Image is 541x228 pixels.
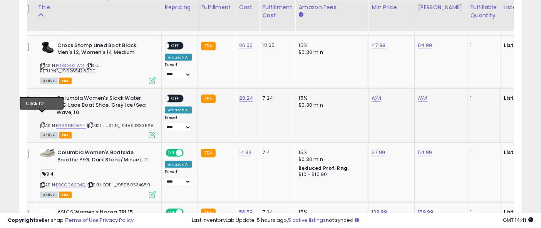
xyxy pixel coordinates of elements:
[372,149,385,156] a: 27.99
[418,3,464,12] div: [PERSON_NAME]
[192,217,533,224] div: Last InventoryLab Update: 5 hours ago, not synced.
[8,216,36,224] strong: Copyright
[201,42,215,50] small: FBA
[239,149,252,156] a: 14.33
[40,192,58,198] span: All listings currently available for purchase on Amazon
[298,156,362,163] div: $0.30 min
[201,3,232,12] div: Fulfillment
[471,149,494,156] div: 1
[8,217,134,224] div: seller snap | |
[298,3,365,12] div: Amazon Fees
[56,182,85,188] a: B0CCC62Q4Q
[262,42,289,49] div: 12.65
[40,149,55,158] img: 31P3w79L7rL._SL40_.jpg
[165,161,192,168] div: Amazon AI
[87,182,150,188] span: | SKU: BOTH_195980534659
[57,95,150,118] b: Columbia Women's Slack Water PFG Lace Boat Shoe, Grey Ice/Sea Wave, 10
[298,42,362,49] div: 15%
[87,122,154,129] span: | SKU: JUSTIN_194894833568
[169,95,181,102] span: OFF
[57,42,151,58] b: Crocs Stomp Lined Boot Black Men's 12, Women's 14 Medium
[165,54,192,61] div: Amazon AI
[166,150,176,156] span: ON
[262,3,292,20] div: Fulfillment Cost
[504,94,539,102] b: Listed Price:
[100,216,134,224] a: Privacy Policy
[56,122,86,129] a: B096N5G8YH
[504,149,539,156] b: Listed Price:
[239,94,253,102] a: 20.24
[59,192,72,198] span: FBA
[239,42,253,49] a: 26.00
[298,12,303,18] small: Amazon Fees.
[262,149,289,156] div: 7.4
[165,169,192,186] div: Preset:
[40,78,58,84] span: All listings currently available for purchase on Amazon
[298,165,349,171] b: Reduced Prof. Rng.
[59,132,72,139] span: FBA
[239,3,256,12] div: Cost
[418,94,427,102] a: N/A
[165,115,192,132] div: Preset:
[372,94,381,102] a: N/A
[40,42,55,54] img: 411qHCuqWVL._SL40_.jpg
[372,42,385,49] a: 47.98
[183,150,195,156] span: OFF
[298,102,362,109] div: $0.30 min
[40,42,156,83] div: ASIN:
[66,216,99,224] a: Terms of Use
[38,3,158,12] div: Title
[288,216,326,224] a: 5 active listings
[418,149,432,156] a: 54.99
[201,149,215,158] small: FBA
[40,169,56,178] span: 9.4
[56,62,84,69] a: B0BSGD21WQ
[57,149,151,165] b: Columbia Women's Boatside Breathe PFG, Dark Stone/Minuet, 11
[372,3,411,12] div: Min Price
[471,95,494,102] div: 1
[59,78,72,84] span: FBA
[298,171,362,178] div: $10 - $10.90
[165,62,192,79] div: Preset:
[504,42,539,49] b: Listed Price:
[262,95,289,102] div: 7.24
[471,3,497,20] div: Fulfillable Quantity
[40,95,55,110] img: 31yopuVCj-L._SL40_.jpg
[40,149,156,197] div: ASIN:
[40,132,58,139] span: All listings currently available for purchase on Amazon
[298,49,362,56] div: $0.30 min
[165,107,192,114] div: Amazon AI
[471,42,494,49] div: 1
[418,42,432,49] a: 64.99
[503,216,533,224] span: 2025-09-11 14:41 GMT
[298,95,362,102] div: 15%
[40,95,156,137] div: ASIN:
[165,3,195,12] div: Repricing
[169,42,181,49] span: OFF
[298,149,362,156] div: 15%
[40,62,101,74] span: | SKU: RETURNS_196265428090
[201,95,215,103] small: FBA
